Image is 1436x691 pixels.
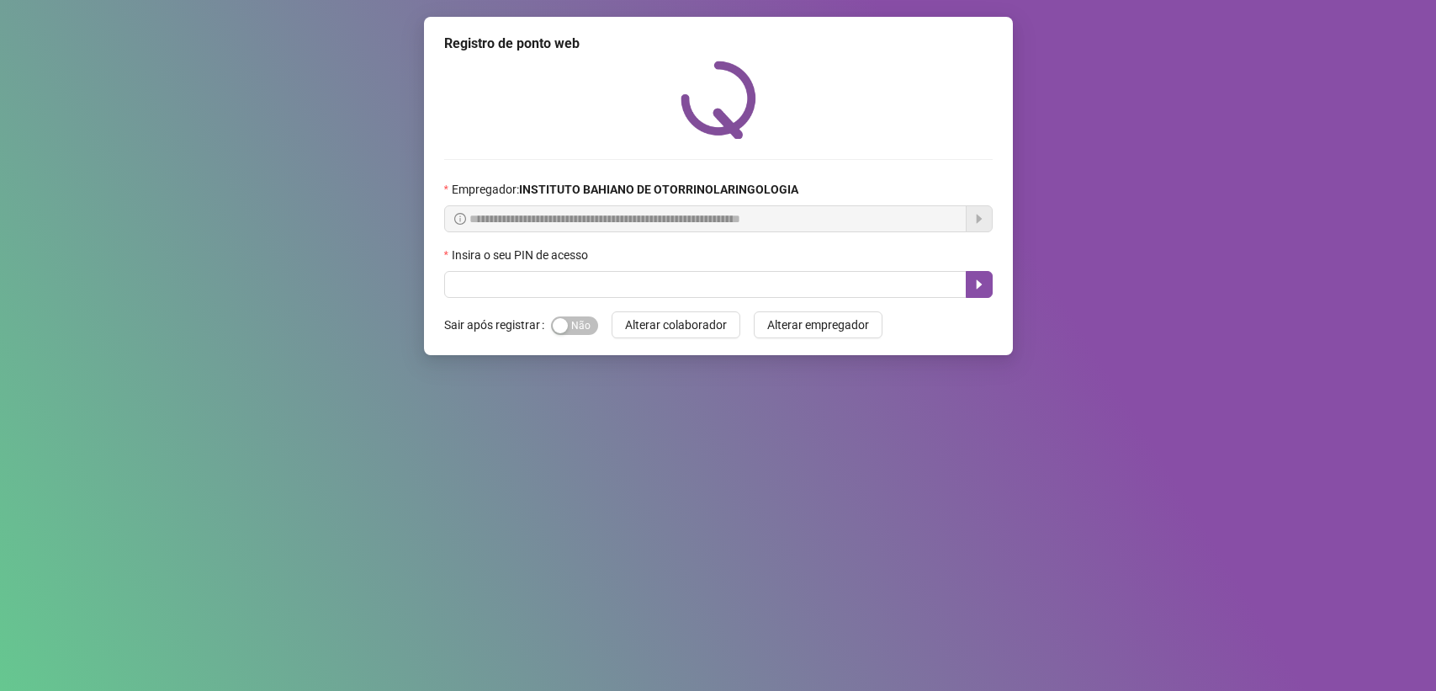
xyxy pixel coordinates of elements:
[454,213,466,225] span: info-circle
[972,278,986,291] span: caret-right
[452,180,798,199] span: Empregador :
[767,316,869,334] span: Alterar empregador
[625,316,727,334] span: Alterar colaborador
[612,311,740,338] button: Alterar colaborador
[444,311,551,338] label: Sair após registrar
[519,183,798,196] strong: INSTITUTO BAHIANO DE OTORRINOLARINGOLOGIA
[754,311,882,338] button: Alterar empregador
[444,34,993,54] div: Registro de ponto web
[444,246,599,264] label: Insira o seu PIN de acesso
[681,61,756,139] img: QRPoint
